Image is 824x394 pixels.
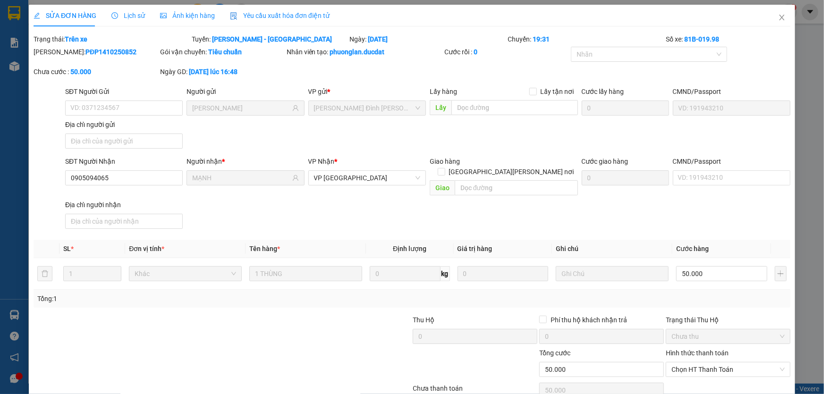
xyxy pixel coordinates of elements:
[70,68,91,75] b: 50.000
[676,245,709,252] span: Cước hàng
[65,86,183,97] div: SĐT Người Gửi
[314,101,420,115] span: Phan Đình Phùng
[63,245,71,252] span: SL
[85,48,136,56] b: PĐP1410250852
[673,86,790,97] div: CMND/Passport
[212,35,332,43] b: [PERSON_NAME] - [GEOGRAPHIC_DATA]
[65,200,183,210] div: Địa chỉ người nhận
[537,86,578,97] span: Lấy tận nơi
[673,101,790,116] input: VD: 191943210
[111,12,145,19] span: Lịch sử
[208,48,242,56] b: Tiêu chuẩn
[249,266,362,281] input: VD: Bàn, Ghế
[778,14,786,21] span: close
[189,68,238,75] b: [DATE] lúc 16:48
[34,12,96,19] span: SỬA ĐƠN HÀNG
[34,67,158,77] div: Chưa cước :
[160,12,215,19] span: Ảnh kiện hàng
[192,103,290,113] input: Tên người gửi
[65,214,183,229] input: Địa chỉ của người nhận
[539,349,570,357] span: Tổng cước
[582,101,669,116] input: Cước lấy hàng
[111,12,118,19] span: clock-circle
[34,47,158,57] div: [PERSON_NAME]:
[430,100,451,115] span: Lấy
[444,47,569,57] div: Cước rồi :
[65,156,183,167] div: SĐT Người Nhận
[191,34,349,44] div: Tuyến:
[368,35,388,43] b: [DATE]
[665,34,791,44] div: Số xe:
[287,47,443,57] div: Nhân viên tạo:
[671,362,785,377] span: Chọn HT Thanh Toán
[308,86,426,97] div: VP gửi
[292,105,299,111] span: user
[33,34,191,44] div: Trạng thái:
[458,266,549,281] input: 0
[430,158,460,165] span: Giao hàng
[671,329,785,344] span: Chưa thu
[430,88,457,95] span: Lấy hàng
[455,180,578,195] input: Dọc đường
[430,180,455,195] span: Giao
[684,35,719,43] b: 81B-019.98
[393,245,426,252] span: Định lượng
[445,167,578,177] span: [GEOGRAPHIC_DATA][PERSON_NAME] nơi
[556,266,669,281] input: Ghi Chú
[314,171,420,185] span: VP Đà Nẵng
[666,349,729,357] label: Hình thức thanh toán
[673,156,790,167] div: CMND/Passport
[547,315,631,325] span: Phí thu hộ khách nhận trả
[441,266,450,281] span: kg
[582,158,629,165] label: Cước giao hàng
[349,34,507,44] div: Ngày:
[582,88,624,95] label: Cước lấy hàng
[65,35,87,43] b: Trên xe
[330,48,385,56] b: phuonglan.ducdat
[187,156,304,167] div: Người nhận
[775,266,787,281] button: plus
[230,12,330,19] span: Yêu cầu xuất hóa đơn điện tử
[413,316,434,324] span: Thu Hộ
[65,134,183,149] input: Địa chỉ của người gửi
[230,12,238,20] img: icon
[129,245,164,252] span: Đơn vị tính
[160,47,285,57] div: Gói vận chuyển:
[249,245,280,252] span: Tên hàng
[37,266,52,281] button: delete
[160,67,285,77] div: Ngày GD:
[37,293,318,304] div: Tổng: 1
[160,12,167,19] span: picture
[474,48,477,56] b: 0
[458,245,493,252] span: Giá trị hàng
[582,170,669,185] input: Cước giao hàng
[533,35,550,43] b: 19:31
[769,5,795,31] button: Close
[451,100,578,115] input: Dọc đường
[292,175,299,181] span: user
[192,173,290,183] input: Tên người nhận
[34,12,40,19] span: edit
[507,34,665,44] div: Chuyến:
[65,119,183,130] div: Địa chỉ người gửi
[666,315,790,325] div: Trạng thái Thu Hộ
[552,240,672,258] th: Ghi chú
[308,158,335,165] span: VP Nhận
[187,86,304,97] div: Người gửi
[135,267,236,281] span: Khác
